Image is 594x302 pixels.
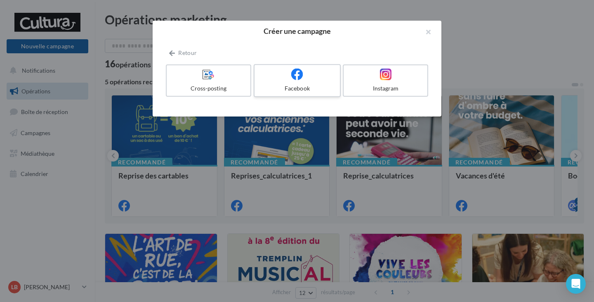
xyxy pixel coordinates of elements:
button: Retour [166,48,200,58]
div: Instagram [347,84,424,93]
h2: Créer une campagne [166,27,428,35]
div: Cross-posting [170,84,247,93]
div: Open Intercom Messenger [566,274,586,294]
div: Facebook [258,84,336,93]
